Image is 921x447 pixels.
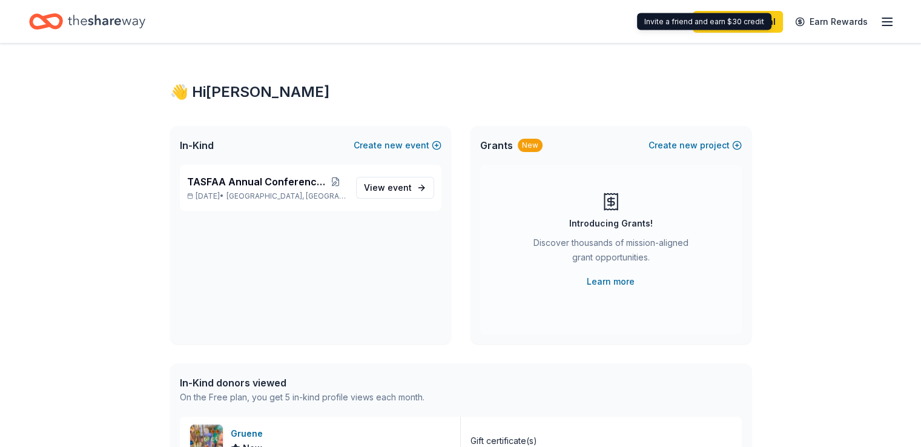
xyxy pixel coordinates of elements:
[569,216,653,231] div: Introducing Grants!
[480,138,513,153] span: Grants
[180,376,424,390] div: In-Kind donors viewed
[354,138,441,153] button: Createnewevent
[180,138,214,153] span: In-Kind
[226,191,346,201] span: [GEOGRAPHIC_DATA], [GEOGRAPHIC_DATA]
[356,177,434,199] a: View event
[388,182,412,193] span: event
[231,426,268,441] div: Gruene
[180,390,424,405] div: On the Free plan, you get 5 in-kind profile views each month.
[637,13,771,30] div: Invite a friend and earn $30 credit
[788,11,875,33] a: Earn Rewards
[29,7,145,36] a: Home
[385,138,403,153] span: new
[364,180,412,195] span: View
[587,274,635,289] a: Learn more
[529,236,693,270] div: Discover thousands of mission-aligned grant opportunities.
[649,138,742,153] button: Createnewproject
[679,138,698,153] span: new
[187,174,326,189] span: TASFAA Annual Conference 2025
[187,191,346,201] p: [DATE] •
[693,11,783,33] a: Start free trial
[170,82,751,102] div: 👋 Hi [PERSON_NAME]
[518,139,543,152] div: New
